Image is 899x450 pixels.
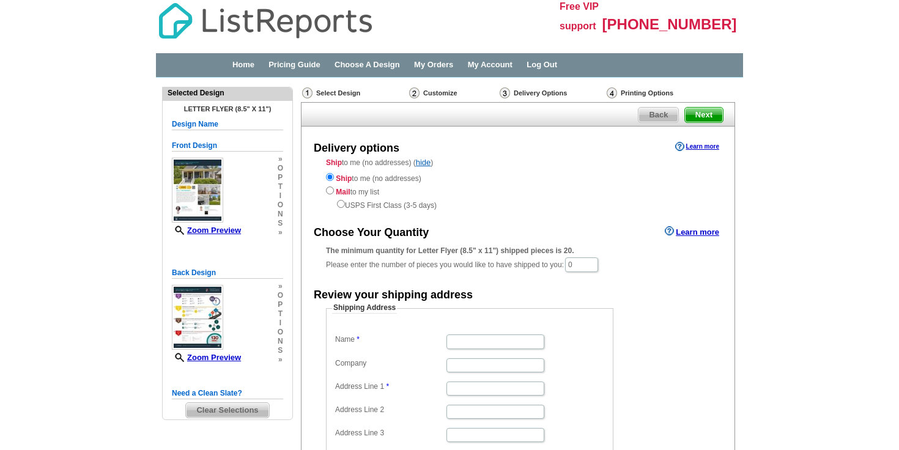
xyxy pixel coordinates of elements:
[232,60,254,69] a: Home
[607,87,617,98] img: Printing Options & Summary
[314,141,399,157] div: Delivery options
[527,60,557,69] a: Log Out
[685,108,723,122] span: Next
[172,158,223,223] img: small-thumb.jpg
[278,182,283,191] span: t
[336,174,352,183] strong: Ship
[335,405,445,415] label: Address Line 2
[268,60,320,69] a: Pricing Guide
[409,87,420,98] img: Customize
[326,158,342,167] strong: Ship
[172,285,223,350] img: small-thumb.jpg
[278,309,283,319] span: t
[301,87,408,102] div: Select Design
[665,226,719,236] a: Learn more
[172,119,283,130] h5: Design Name
[278,337,283,346] span: n
[638,108,678,122] span: Back
[278,173,283,182] span: p
[335,334,445,345] label: Name
[335,382,445,392] label: Address Line 1
[278,164,283,173] span: o
[278,291,283,300] span: o
[278,282,283,291] span: »
[278,355,283,364] span: »
[278,191,283,201] span: i
[302,87,313,98] img: Select Design
[326,197,710,211] div: USPS First Class (3-5 days)
[314,287,473,303] div: Review your shipping address
[335,358,445,369] label: Company
[335,60,400,69] a: Choose A Design
[336,188,350,196] strong: Mail
[500,87,510,98] img: Delivery Options
[278,300,283,309] span: p
[278,228,283,237] span: »
[172,105,283,112] h4: Letter Flyer (8.5" x 11")
[326,171,710,211] div: to me (no addresses) to my list
[560,1,599,31] span: Free VIP support
[172,140,283,152] h5: Front Design
[326,245,710,273] div: Please enter the number of pieces you would like to have shipped to you:
[278,346,283,355] span: s
[172,388,283,399] h5: Need a Clean Slate?
[172,226,241,235] a: Zoom Preview
[498,87,605,102] div: Delivery Options
[172,353,241,362] a: Zoom Preview
[605,87,714,99] div: Printing Options
[468,60,512,69] a: My Account
[163,87,292,98] div: Selected Design
[416,158,431,167] a: hide
[638,107,679,123] a: Back
[408,87,498,99] div: Customize
[332,303,397,314] legend: Shipping Address
[278,201,283,210] span: o
[302,157,734,211] div: to me (no addresses) ( )
[278,219,283,228] span: s
[414,60,453,69] a: My Orders
[278,155,283,164] span: »
[326,245,710,256] div: The minimum quantity for Letter Flyer (8.5" x 11") shipped pieces is 20.
[278,210,283,219] span: n
[335,428,445,438] label: Address Line 3
[602,16,737,32] span: [PHONE_NUMBER]
[675,142,719,152] a: Learn more
[278,319,283,328] span: i
[278,328,283,337] span: o
[172,267,283,279] h5: Back Design
[186,403,268,418] span: Clear Selections
[314,225,429,241] div: Choose Your Quantity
